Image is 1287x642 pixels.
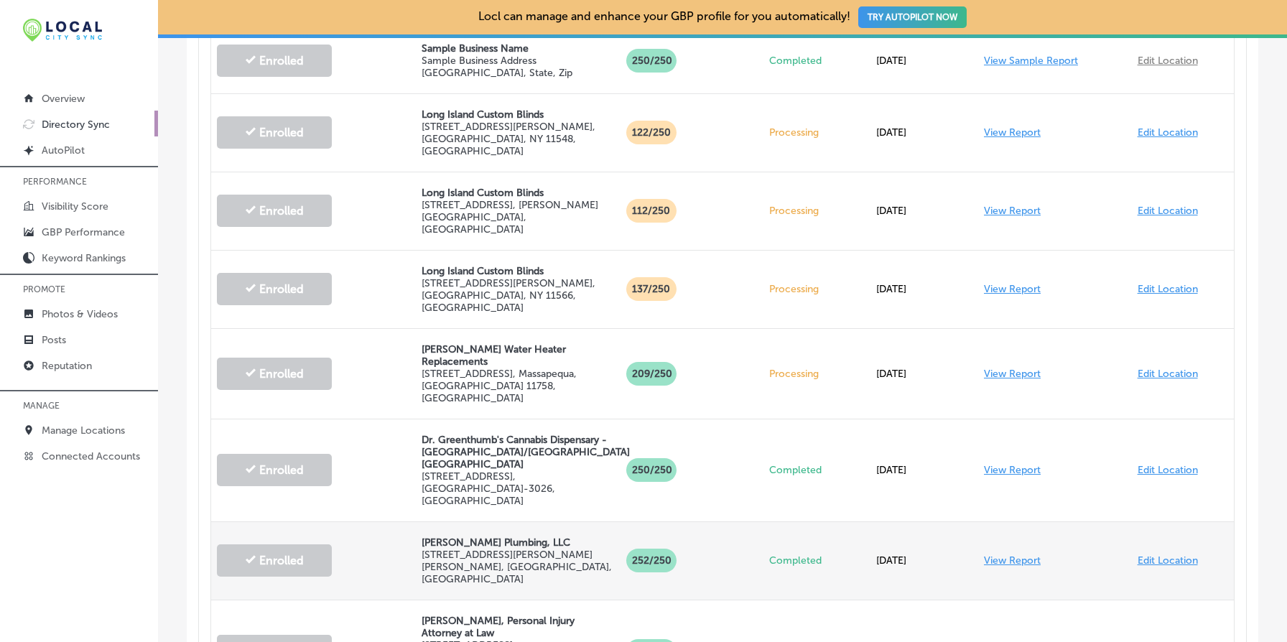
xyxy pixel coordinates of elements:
[42,118,110,131] p: Directory Sync
[42,144,85,157] p: AutoPilot
[769,55,865,67] p: Completed
[626,49,677,73] p: 250/250
[769,205,865,217] p: Processing
[984,126,1041,139] a: View Report
[422,615,615,639] p: [PERSON_NAME], Personal Injury Attorney at Law
[422,187,615,199] p: Long Island Custom Blinds
[769,368,865,380] p: Processing
[217,45,332,77] button: Enrolled
[858,6,967,28] button: TRY AUTOPILOT NOW
[217,116,332,149] button: Enrolled
[984,205,1041,217] a: View Report
[422,67,615,79] p: [GEOGRAPHIC_DATA], State, Zip
[217,544,332,577] button: Enrolled
[217,273,332,305] button: Enrolled
[422,549,615,585] p: [STREET_ADDRESS][PERSON_NAME][PERSON_NAME] , [GEOGRAPHIC_DATA], [GEOGRAPHIC_DATA]
[1138,464,1198,476] a: Edit Location
[422,343,615,368] p: [PERSON_NAME] Water Heater Replacements
[870,112,978,153] div: [DATE]
[217,195,332,227] button: Enrolled
[42,424,125,437] p: Manage Locations
[984,283,1041,295] a: View Report
[422,121,615,157] p: [STREET_ADDRESS][PERSON_NAME] , [GEOGRAPHIC_DATA], NY 11548, [GEOGRAPHIC_DATA]
[422,277,615,314] p: [STREET_ADDRESS][PERSON_NAME] , [GEOGRAPHIC_DATA], NY 11566, [GEOGRAPHIC_DATA]
[42,334,66,346] p: Posts
[769,464,865,476] p: Completed
[42,360,92,372] p: Reputation
[422,265,615,277] p: Long Island Custom Blinds
[984,368,1041,380] a: View Report
[217,358,332,390] button: Enrolled
[1138,55,1198,67] a: Edit Location
[422,470,615,507] p: [STREET_ADDRESS] , [GEOGRAPHIC_DATA]-3026, [GEOGRAPHIC_DATA]
[984,554,1041,567] a: View Report
[42,226,125,238] p: GBP Performance
[626,458,677,482] p: 250 /250
[870,40,978,81] div: [DATE]
[769,283,865,295] p: Processing
[1138,368,1198,380] a: Edit Location
[42,450,140,462] p: Connected Accounts
[217,454,332,486] button: Enrolled
[1138,554,1198,567] a: Edit Location
[42,93,85,105] p: Overview
[422,108,615,121] p: Long Island Custom Blinds
[626,277,677,301] p: 137 /250
[422,536,615,549] p: [PERSON_NAME] Plumbing, LLC
[422,199,615,236] p: [STREET_ADDRESS] , [PERSON_NAME][GEOGRAPHIC_DATA], [GEOGRAPHIC_DATA]
[626,549,677,572] p: 252 /250
[626,121,677,144] p: 122 /250
[1138,205,1198,217] a: Edit Location
[422,434,615,470] p: Dr. Greenthumb's Cannabis Dispensary - [GEOGRAPHIC_DATA]/[GEOGRAPHIC_DATA] [GEOGRAPHIC_DATA]
[1138,126,1198,139] a: Edit Location
[42,308,118,320] p: Photos & Videos
[23,19,102,42] img: 12321ecb-abad-46dd-be7f-2600e8d3409flocal-city-sync-logo-rectangle.png
[422,55,615,67] p: Sample Business Address
[984,464,1041,476] a: View Report
[984,55,1078,67] a: View Sample Report
[870,269,978,310] div: [DATE]
[42,200,108,213] p: Visibility Score
[1138,283,1198,295] a: Edit Location
[626,362,677,386] p: 209 /250
[870,353,978,394] div: [DATE]
[870,450,978,490] div: [DATE]
[42,252,126,264] p: Keyword Rankings
[422,368,615,404] p: [STREET_ADDRESS] , Massapequa, [GEOGRAPHIC_DATA] 11758, [GEOGRAPHIC_DATA]
[626,199,677,223] p: 112 /250
[422,42,615,55] p: Sample Business Name
[769,554,865,567] p: Completed
[870,190,978,231] div: [DATE]
[769,126,865,139] p: Processing
[870,540,978,581] div: [DATE]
